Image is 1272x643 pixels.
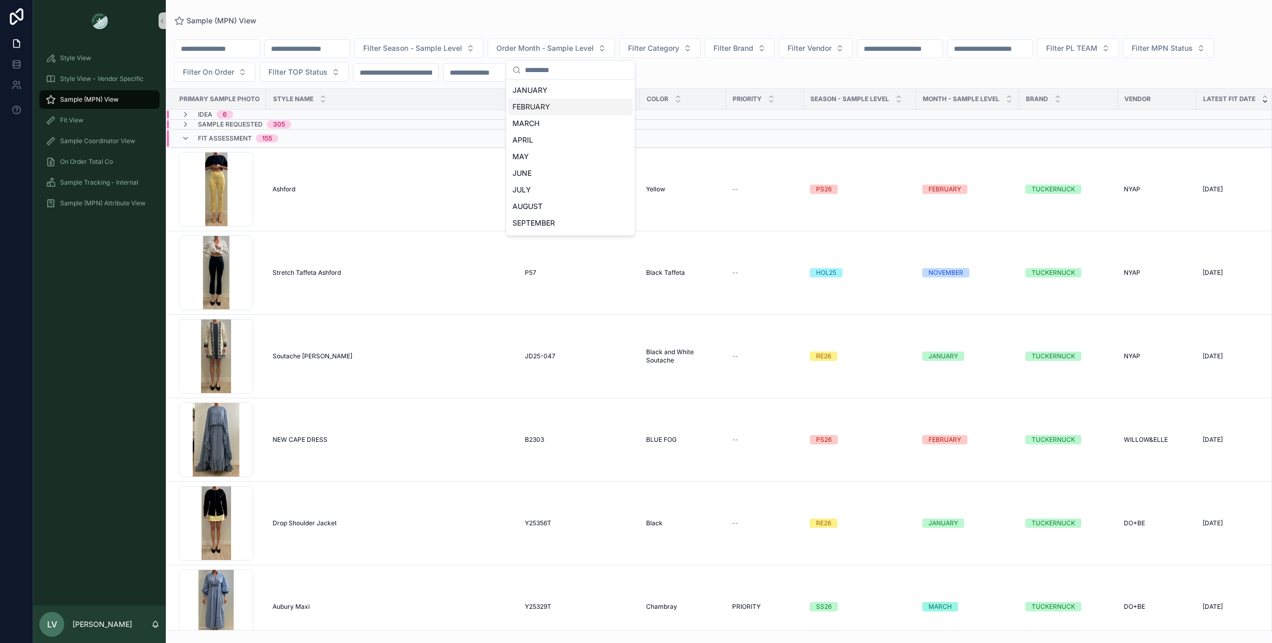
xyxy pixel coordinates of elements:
a: -- [732,185,797,193]
a: Soutache [PERSON_NAME] [273,352,512,360]
span: Style View [60,54,91,62]
div: scrollable content [33,41,166,226]
span: Ashford [273,185,295,193]
span: Black and White Soutache [646,348,720,365]
a: DO+BE [1124,603,1190,611]
div: NOVEMBER [928,268,963,277]
a: -- [732,436,797,444]
a: Sample (MPN) Attribute View [39,194,160,213]
span: -- [732,269,738,277]
a: TUCKERNUCK [1025,519,1111,528]
div: TUCKERNUCK [1032,268,1075,277]
span: Sample (MPN) Attribute View [60,199,146,207]
span: Y25329T [525,603,551,611]
span: Sample Requested [198,120,263,129]
span: Order Month - Sample Level [496,43,594,53]
button: Select Button [1123,38,1214,58]
a: Yellow [646,185,720,193]
div: APRIL [508,132,633,148]
span: Color [647,95,668,103]
span: Season - Sample Level [810,95,889,103]
span: -- [732,352,738,360]
span: [DATE] [1203,436,1223,444]
a: JD25-047 [525,352,634,360]
span: DO+BE [1124,603,1145,611]
a: Y25329T [525,603,634,611]
a: PRIORITY [732,603,797,611]
span: Filter MPN Status [1132,43,1193,53]
span: Latest Fit Date [1203,95,1255,103]
div: FEBRUARY [928,185,961,194]
span: WILLOW&ELLE [1124,436,1168,444]
span: [DATE] [1203,269,1223,277]
div: Suggestions [506,80,635,235]
span: [DATE] [1203,519,1223,527]
a: PS26 [810,435,910,444]
a: NYAP [1124,352,1190,360]
a: Stretch Taffeta Ashford [273,269,512,277]
span: Aubury Maxi [273,603,310,611]
div: RE26 [816,519,831,528]
button: Select Button [354,38,483,58]
span: -- [732,519,738,527]
button: Select Button [705,38,775,58]
span: Fit View [60,116,83,124]
a: FEBRUARY [922,185,1013,194]
div: 305 [273,120,285,129]
span: Filter Season - Sample Level [363,43,462,53]
a: TUCKERNUCK [1025,352,1111,361]
div: 155 [262,134,272,143]
span: Soutache [PERSON_NAME] [273,352,352,360]
div: RE26 [816,352,831,361]
span: Black Taffeta [646,269,685,277]
button: Select Button [488,38,615,58]
a: Black Taffeta [646,269,720,277]
a: NYAP [1124,185,1190,193]
span: Black [646,519,663,527]
div: OCTOBER [508,231,633,248]
div: TUCKERNUCK [1032,435,1075,444]
a: TUCKERNUCK [1025,185,1111,194]
a: Style View - Vendor Specific [39,69,160,88]
span: NEW CAPE DRESS [273,436,327,444]
button: Select Button [174,62,255,82]
span: Sample Coordinator View [60,137,135,145]
a: Fit View [39,111,160,130]
div: AUGUST [508,198,633,215]
span: LV [47,618,57,631]
div: JANUARY [508,82,633,99]
a: NEW CAPE DRESS [273,436,512,444]
a: Y25356T [525,519,634,527]
div: TUCKERNUCK [1032,352,1075,361]
div: HOL25 [816,268,836,277]
a: HOL25 [810,268,910,277]
span: Yellow [646,185,665,193]
a: WILLOW&ELLE [1124,436,1190,444]
span: Brand [1026,95,1048,103]
a: On Order Total Co [39,152,160,171]
a: RE26 [810,519,910,528]
span: BLUE FOG [646,436,677,444]
span: [DATE] [1203,185,1223,193]
span: NYAP [1124,185,1140,193]
span: PRIORITY [733,95,762,103]
span: Sample (MPN) View [60,95,119,104]
span: Filter Brand [713,43,753,53]
div: JANUARY [928,352,958,361]
span: [DATE] [1203,603,1223,611]
span: NYAP [1124,269,1140,277]
button: Select Button [619,38,701,58]
a: Chambray [646,603,720,611]
a: -- [732,352,797,360]
a: TUCKERNUCK [1025,435,1111,444]
a: NYAP [1124,269,1190,277]
span: NYAP [1124,352,1140,360]
div: SEPTEMBER [508,215,633,231]
div: JUNE [508,165,633,181]
span: DO+BE [1124,519,1145,527]
button: Select Button [260,62,349,82]
div: TUCKERNUCK [1032,602,1075,611]
span: -- [732,185,738,193]
span: Filter On Order [183,67,234,77]
a: JANUARY [922,352,1013,361]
